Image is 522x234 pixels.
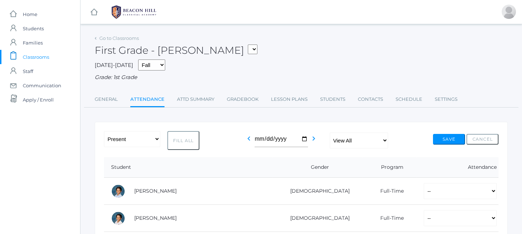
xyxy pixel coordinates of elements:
[245,137,253,144] a: chevron_left
[23,64,33,78] span: Staff
[435,92,458,106] a: Settings
[272,157,362,178] th: Gender
[362,205,417,232] td: Full-Time
[309,137,318,144] a: chevron_right
[167,131,199,150] button: Fill All
[433,134,465,145] button: Save
[111,184,125,198] div: Dominic Abrea
[23,21,44,36] span: Students
[107,3,161,21] img: 1_BHCALogos-05.png
[466,134,498,145] button: Cancel
[320,92,345,106] a: Students
[245,134,253,143] i: chevron_left
[362,178,417,205] td: Full-Time
[104,157,272,178] th: Student
[95,45,257,56] h2: First Grade - [PERSON_NAME]
[502,5,516,19] div: Jaimie Watson
[272,205,362,232] td: [DEMOGRAPHIC_DATA]
[23,93,54,107] span: Apply / Enroll
[95,62,133,68] span: [DATE]-[DATE]
[417,157,498,178] th: Attendance
[23,50,49,64] span: Classrooms
[134,215,177,221] a: [PERSON_NAME]
[130,92,165,108] a: Attendance
[99,35,139,41] a: Go to Classrooms
[358,92,383,106] a: Contacts
[95,73,508,82] div: Grade: 1st Grade
[362,157,417,178] th: Program
[111,211,125,225] div: Grayson Abrea
[227,92,259,106] a: Gradebook
[272,178,362,205] td: [DEMOGRAPHIC_DATA]
[95,92,118,106] a: General
[309,134,318,143] i: chevron_right
[23,78,61,93] span: Communication
[396,92,422,106] a: Schedule
[271,92,308,106] a: Lesson Plans
[23,36,43,50] span: Families
[23,7,37,21] span: Home
[134,188,177,194] a: [PERSON_NAME]
[177,92,214,106] a: Attd Summary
